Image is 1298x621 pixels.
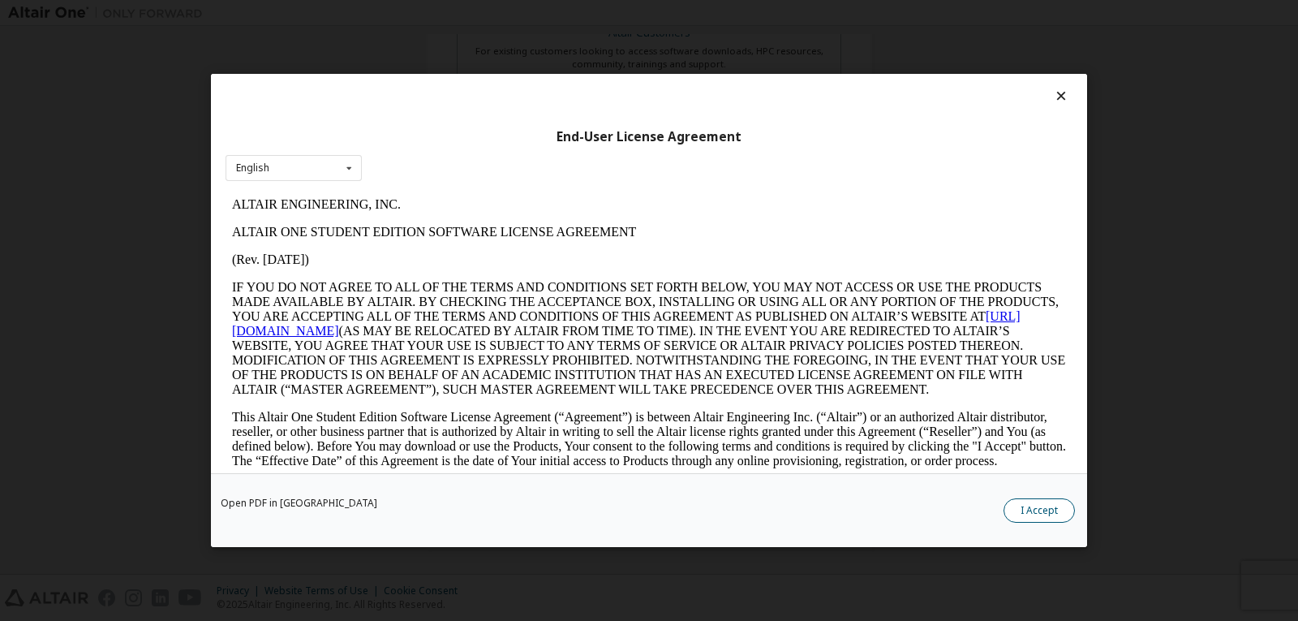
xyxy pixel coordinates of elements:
p: (Rev. [DATE]) [6,62,840,76]
p: IF YOU DO NOT AGREE TO ALL OF THE TERMS AND CONDITIONS SET FORTH BELOW, YOU MAY NOT ACCESS OR USE... [6,89,840,206]
p: This Altair One Student Edition Software License Agreement (“Agreement”) is between Altair Engine... [6,219,840,278]
p: ALTAIR ONE STUDENT EDITION SOFTWARE LICENSE AGREEMENT [6,34,840,49]
div: English [236,163,269,173]
p: ALTAIR ENGINEERING, INC. [6,6,840,21]
a: Open PDF in [GEOGRAPHIC_DATA] [221,498,377,508]
a: [URL][DOMAIN_NAME] [6,119,795,147]
button: I Accept [1004,498,1075,523]
div: End-User License Agreement [226,129,1072,145]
